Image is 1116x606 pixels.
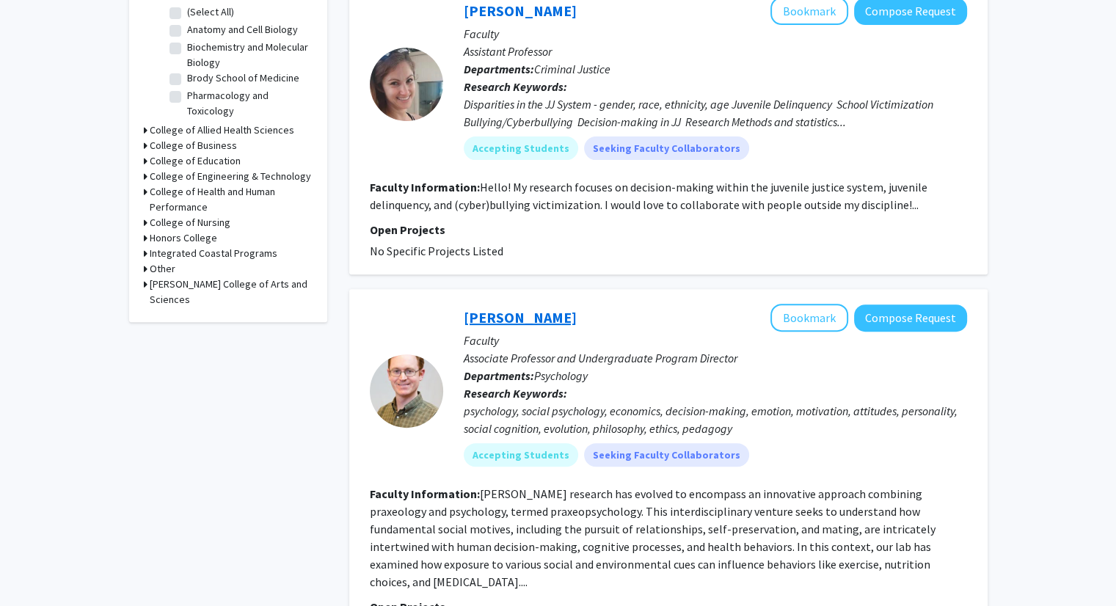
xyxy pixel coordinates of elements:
[11,540,62,595] iframe: Chat
[150,246,277,261] h3: Integrated Coastal Programs
[150,261,175,277] h3: Other
[187,88,309,119] label: Pharmacology and Toxicology
[370,180,480,194] b: Faculty Information:
[464,79,567,94] b: Research Keywords:
[370,486,480,501] b: Faculty Information:
[187,70,299,86] label: Brody School of Medicine
[584,443,749,467] mat-chip: Seeking Faculty Collaborators
[150,138,237,153] h3: College of Business
[370,221,967,238] p: Open Projects
[150,215,230,230] h3: College of Nursing
[187,22,298,37] label: Anatomy and Cell Biology
[854,304,967,332] button: Compose Request to Michael Baker
[464,25,967,43] p: Faculty
[464,386,567,401] b: Research Keywords:
[464,368,534,383] b: Departments:
[150,277,313,307] h3: [PERSON_NAME] College of Arts and Sciences
[534,62,610,76] span: Criminal Justice
[464,443,578,467] mat-chip: Accepting Students
[584,136,749,160] mat-chip: Seeking Faculty Collaborators
[150,230,217,246] h3: Honors College
[150,169,311,184] h3: College of Engineering & Technology
[370,244,503,258] span: No Specific Projects Listed
[464,1,577,20] a: [PERSON_NAME]
[464,349,967,367] p: Associate Professor and Undergraduate Program Director
[150,184,313,215] h3: College of Health and Human Performance
[464,95,967,131] div: Disparities in the JJ System - gender, race, ethnicity, age Juvenile Delinquency School Victimiza...
[464,402,967,437] div: psychology, social psychology, economics, decision-making, emotion, motivation, attitudes, person...
[770,304,848,332] button: Add Michael Baker to Bookmarks
[370,486,936,589] fg-read-more: [PERSON_NAME] research has evolved to encompass an innovative approach combining praxeology and p...
[464,136,578,160] mat-chip: Accepting Students
[187,40,309,70] label: Biochemistry and Molecular Biology
[464,43,967,60] p: Assistant Professor
[150,153,241,169] h3: College of Education
[464,62,534,76] b: Departments:
[150,123,294,138] h3: College of Allied Health Sciences
[187,4,234,20] label: (Select All)
[464,332,967,349] p: Faculty
[370,180,927,212] fg-read-more: Hello! My research focuses on decision-making within the juvenile justice system, juvenile delinq...
[464,308,577,326] a: [PERSON_NAME]
[534,368,588,383] span: Psychology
